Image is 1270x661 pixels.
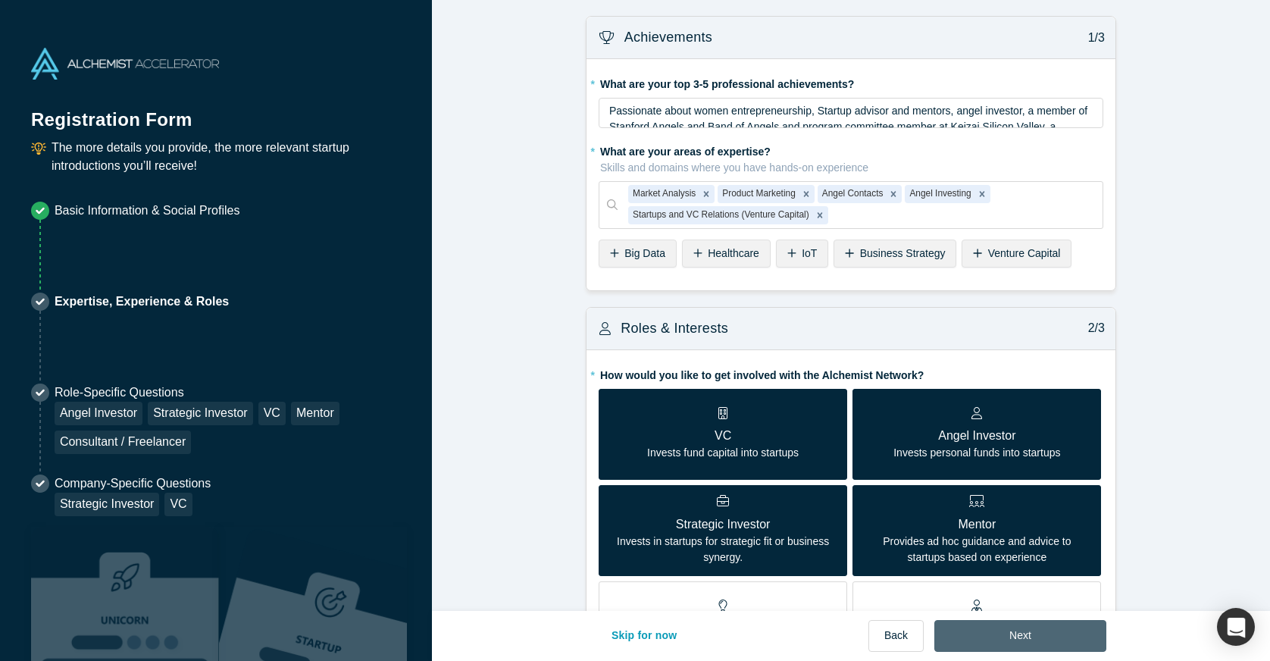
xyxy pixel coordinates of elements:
h3: Roles & Interests [621,318,728,339]
button: Next [934,620,1106,652]
p: Mentor [864,515,1090,534]
div: Angel Investing [905,185,973,203]
div: Remove Angel Contacts [885,185,902,203]
button: Skip for now [596,620,693,652]
p: Basic Information & Social Profiles [55,202,240,220]
p: Provides ad hoc guidance and advice to startups based on experience [864,534,1090,565]
div: Healthcare [682,240,771,268]
p: Expertise, Experience & Roles [55,293,229,311]
p: Invests in startups for strategic fit or business synergy. [610,534,836,565]
p: Role-Specific Questions [55,384,401,402]
label: How would you like to get involved with the Alchemist Network? [599,362,1103,384]
button: Back [868,620,924,652]
div: Strategic Investor [148,402,253,425]
span: Venture Capital [988,247,1061,259]
img: Alchemist Accelerator Logo [31,48,219,80]
div: Business Strategy [834,240,956,268]
div: Strategic Investor [55,493,160,516]
div: Remove Market Analysis [698,185,715,203]
div: Market Analysis [628,185,698,203]
div: Remove Product Marketing [798,185,815,203]
div: Angel Investor [55,402,142,425]
label: What are your top 3-5 professional achievements? [599,71,1103,92]
div: Remove Angel Investing [974,185,990,203]
p: Invests personal funds into startups [893,445,1060,461]
p: Strategic Investor [610,515,836,534]
div: Angel Contacts [818,185,886,203]
div: rdw-wrapper [599,98,1103,128]
div: Product Marketing [718,185,798,203]
div: Venture Capital [962,240,1071,268]
div: VC [164,493,192,516]
div: Consultant / Freelancer [55,431,191,454]
p: Skills and domains where you have hands-on experience [600,160,1103,176]
p: 2/3 [1080,319,1105,337]
div: Big Data [599,240,677,268]
span: Big Data [624,247,665,259]
p: Invests fund capital into startups [647,445,799,461]
h3: Achievements [624,27,712,48]
p: 1/3 [1080,29,1105,47]
label: What are your areas of expertise? [599,139,1103,176]
div: rdw-editor [609,103,1093,133]
p: Company-Specific Questions [55,475,211,493]
p: The more details you provide, the more relevant startup introductions you’ll receive! [52,139,401,175]
p: Angel Investor [893,427,1060,445]
span: IoT [802,247,817,259]
h1: Registration Form [31,90,401,133]
span: Healthcare [708,247,759,259]
div: IoT [776,240,828,268]
span: Business Strategy [860,247,946,259]
span: Passionate about women entrepreneurship, Startup advisor and mentors, angel investor, a member of... [609,105,1090,164]
p: VC [647,427,799,445]
div: Remove Startups and VC Relations (Venture Capital) [812,206,828,224]
div: Mentor [291,402,339,425]
div: VC [258,402,286,425]
div: Startups and VC Relations (Venture Capital) [628,206,812,224]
